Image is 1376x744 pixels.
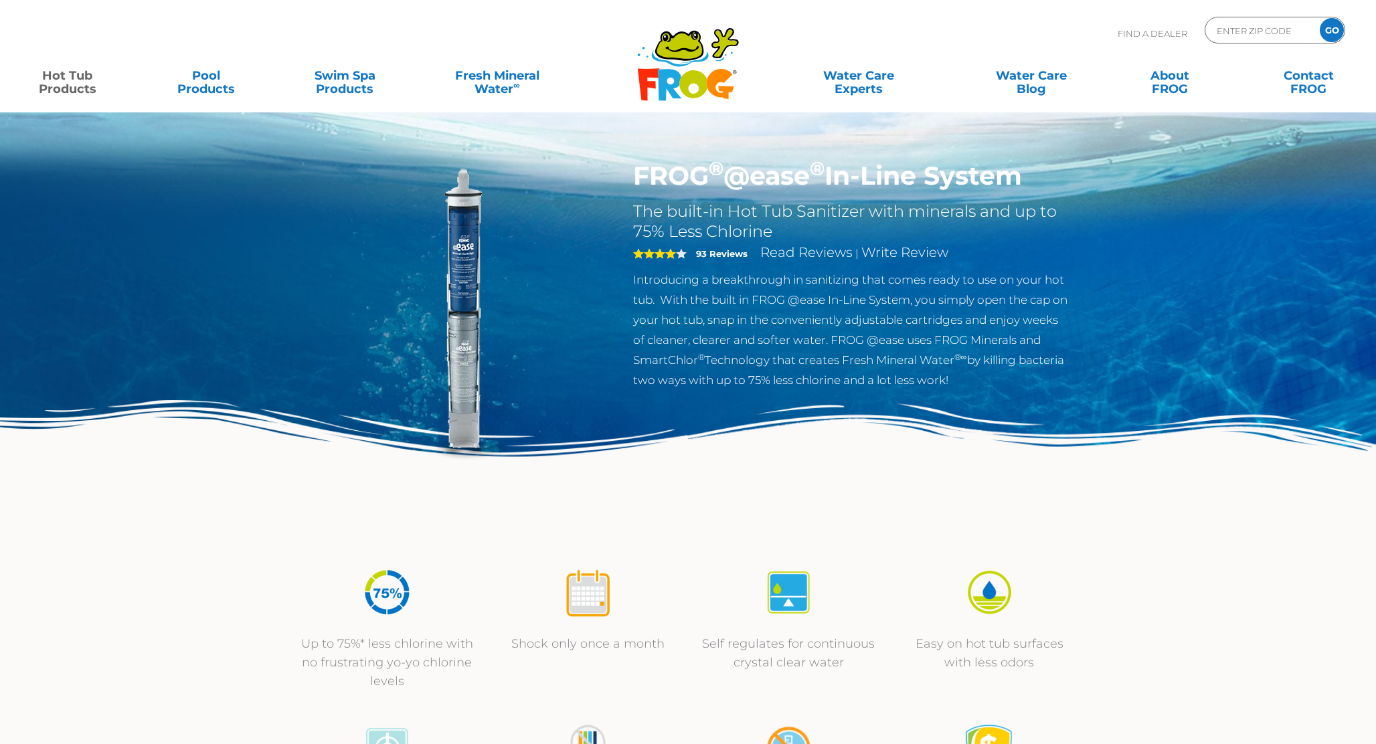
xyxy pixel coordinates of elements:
[362,567,412,618] img: icon-atease-75percent-less
[696,248,748,259] strong: 93 Reviews
[633,161,1070,191] h1: FROG @ease In-Line System
[430,62,565,89] a: Fresh MineralWater∞
[902,634,1076,672] p: Easy on hot tub surfaces with less odors
[701,634,875,672] p: Self regulates for continuous crystal clear water
[964,567,1015,618] img: icon-atease-easy-on
[291,62,399,89] a: Swim SpaProducts
[13,62,121,89] a: Hot TubProducts
[563,567,613,618] img: icon-atease-shock-once
[954,352,967,362] sup: ®∞
[760,244,853,260] a: Read Reviews
[1320,18,1344,42] input: GO
[861,244,948,260] a: Write Review
[513,80,520,90] sup: ∞
[709,157,723,180] sup: ®
[1116,62,1223,89] a: AboutFROG
[977,62,1085,89] a: Water CareBlog
[633,270,1070,390] p: Introducing a breakthrough in sanitizing that comes ready to use on your hot tub. With the built ...
[152,62,260,89] a: PoolProducts
[764,567,814,618] img: icon-atease-self-regulates
[501,634,675,653] p: Shock only once a month
[633,248,676,259] span: 4
[1118,17,1187,50] p: Find A Dealer
[1215,21,1306,40] input: Zip Code Form
[698,352,705,362] sup: ®
[771,62,946,89] a: Water CareExperts
[1255,62,1363,89] a: ContactFROG
[810,157,825,180] sup: ®
[633,201,1070,242] h2: The built-in Hot Tub Sanitizer with minerals and up to 75% Less Chlorine
[855,247,859,260] span: |
[300,634,474,690] p: Up to 75%* less chlorine with no frustrating yo-yo chlorine levels
[307,161,613,467] img: inline-system.png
